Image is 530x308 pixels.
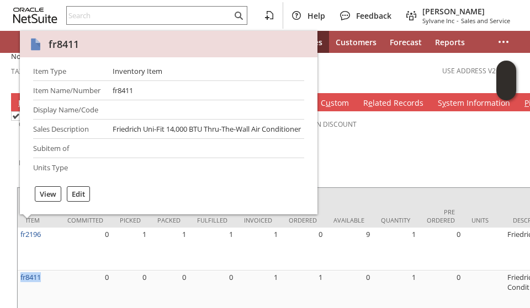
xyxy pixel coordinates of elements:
[15,98,43,110] a: Items
[435,98,513,110] a: System Information
[280,228,325,271] td: 0
[244,216,272,224] div: Invoiced
[457,17,459,25] span: -
[11,111,20,121] img: Checked
[326,98,331,108] span: u
[428,31,471,53] a: Reports
[325,228,373,271] td: 9
[197,216,227,224] div: Fulfilled
[236,228,280,271] td: 1
[361,98,426,110] a: Related Records
[373,228,418,271] td: 1
[35,186,61,202] div: View
[422,6,510,17] span: [PERSON_NAME]
[33,124,104,134] div: Sales Description
[67,216,103,224] div: Committed
[59,228,112,271] td: 0
[427,208,455,224] div: Pre Ordered
[383,31,428,53] a: Forecast
[33,163,104,172] div: Units Type
[442,66,496,75] a: Use Address V2
[333,216,364,224] div: Available
[157,216,181,224] div: Packed
[120,216,141,224] div: Picked
[11,51,49,62] span: NotExempt
[113,124,301,134] div: Friedrich Uni-Fit 14,000 BTU Thru-The-Wall Air Conditioner
[33,143,104,153] div: Subitem of
[33,105,104,115] div: Display Name/Code
[18,98,21,108] span: I
[390,37,422,47] span: Forecast
[418,228,463,271] td: 0
[435,37,465,47] span: Reports
[289,208,317,224] div: Back Ordered
[149,228,189,271] td: 1
[112,228,149,271] td: 1
[19,158,58,167] a: Promotion
[72,189,85,199] label: Edit
[113,66,162,76] div: Inventory Item
[67,186,90,202] div: Edit
[40,189,56,199] label: View
[524,98,529,108] span: P
[336,37,377,47] span: Customers
[381,216,410,224] div: Quantity
[496,61,516,100] iframe: Click here to launch Oracle Guided Learning Help Panel
[13,31,40,53] a: Recent Records
[33,85,104,95] div: Item Name/Number
[19,120,67,129] a: Coupon Code
[471,216,496,224] div: Units
[422,17,454,25] span: Sylvane Inc
[49,37,79,51] div: fr8411
[11,67,115,76] a: Tax Exemption Document URL
[442,98,446,108] span: y
[329,31,383,53] a: Customers
[461,17,510,25] span: Sales and Service
[490,31,517,53] div: More menus
[368,98,373,108] span: e
[356,10,391,21] span: Feedback
[308,10,325,21] span: Help
[20,272,41,282] a: fr8411
[496,81,516,101] span: Oracle Guided Learning Widget. To move around, please hold and drag
[67,9,232,22] input: Search
[13,8,57,23] svg: logo
[20,229,41,239] a: fr2196
[26,216,51,224] div: Item
[33,66,104,76] div: Item Type
[189,228,236,271] td: 1
[113,85,133,95] div: fr8411
[232,9,245,22] svg: Search
[318,98,352,110] a: Custom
